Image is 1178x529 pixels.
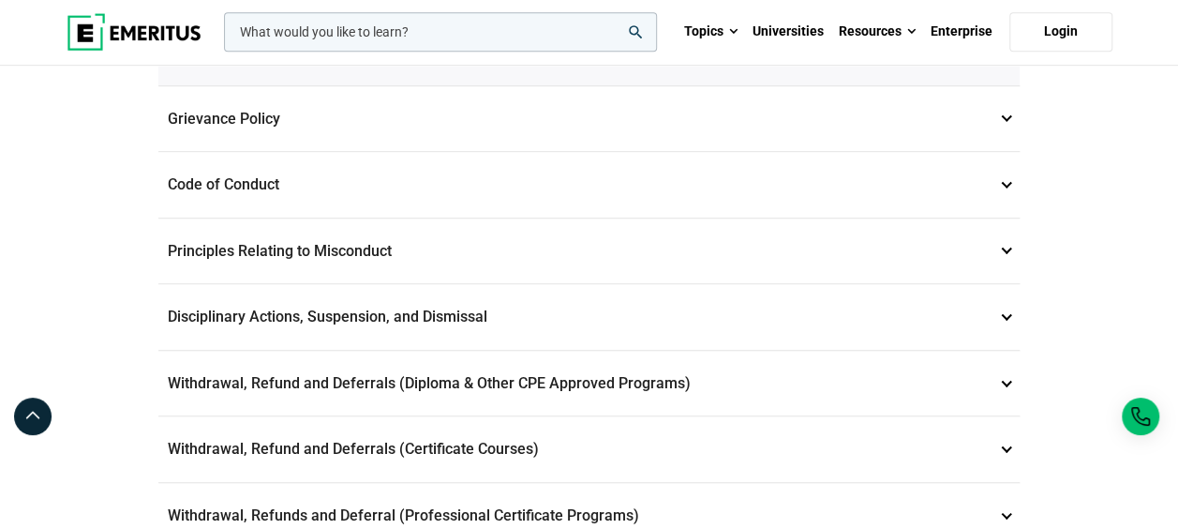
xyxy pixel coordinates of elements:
p: Principles Relating to Misconduct [158,219,1020,284]
p: Withdrawal, Refund and Deferrals (Certificate Courses) [158,416,1020,482]
p: Grievance Policy [158,86,1020,152]
a: Login [1009,12,1112,52]
p: Withdrawal, Refund and Deferrals (Diploma & Other CPE Approved Programs) [158,351,1020,416]
p: Code of Conduct [158,152,1020,218]
p: Disciplinary Actions, Suspension, and Dismissal [158,284,1020,350]
input: woocommerce-product-search-field-0 [224,12,657,52]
